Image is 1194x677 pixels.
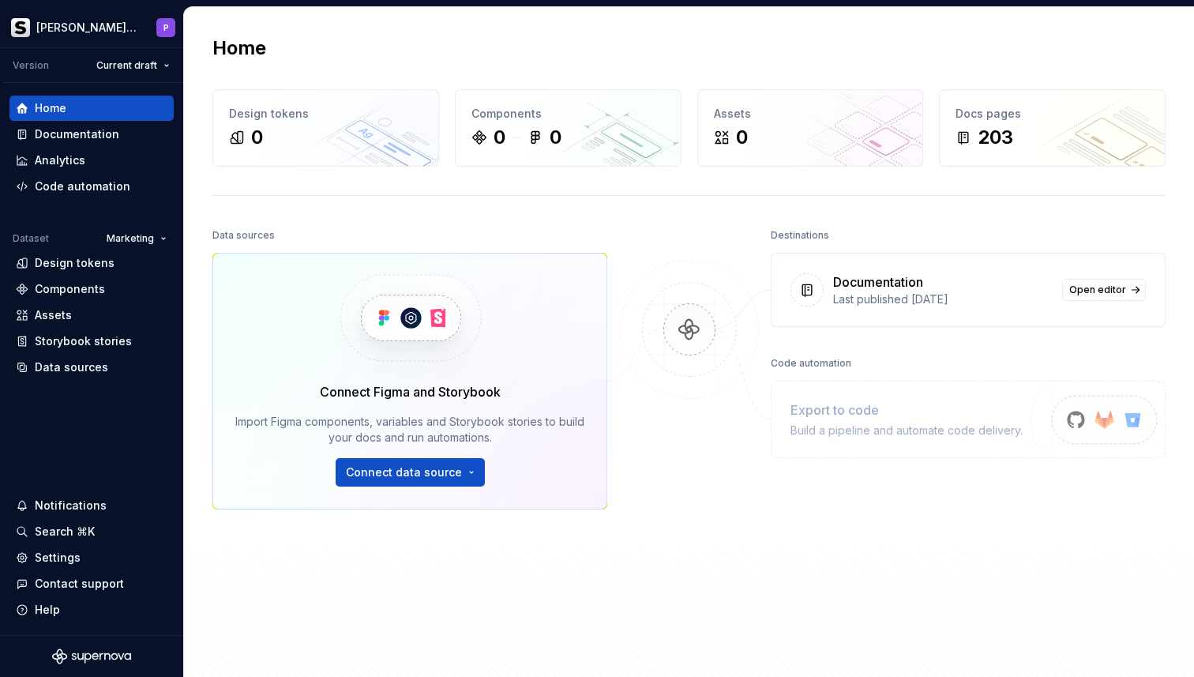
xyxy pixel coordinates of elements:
div: 0 [550,125,561,150]
a: Design tokens [9,250,174,276]
div: P [163,21,169,34]
button: Contact support [9,571,174,596]
div: Design tokens [229,106,422,122]
div: 0 [494,125,505,150]
div: Settings [35,550,81,566]
div: Notifications [35,498,107,513]
div: Contact support [35,576,124,592]
a: Home [9,96,174,121]
div: Help [35,602,60,618]
a: Storybook stories [9,329,174,354]
a: Code automation [9,174,174,199]
a: Docs pages203 [939,89,1166,167]
a: Settings [9,545,174,570]
button: Help [9,597,174,622]
a: Open editor [1062,279,1146,301]
a: Data sources [9,355,174,380]
a: Components [9,276,174,302]
div: Documentation [833,273,923,291]
div: Data sources [35,359,108,375]
button: Marketing [99,228,174,250]
button: Search ⌘K [9,519,174,544]
div: Dataset [13,232,49,245]
svg: Supernova Logo [52,649,131,664]
div: Version [13,59,49,72]
div: Documentation [35,126,119,142]
div: Data sources [212,224,275,246]
a: Analytics [9,148,174,173]
div: 203 [978,125,1013,150]
button: [PERSON_NAME] PrismaP [3,10,180,44]
span: Current draft [96,59,157,72]
div: Components [35,281,105,297]
a: Assets0 [697,89,924,167]
button: Notifications [9,493,174,518]
div: 0 [736,125,748,150]
div: Import Figma components, variables and Storybook stories to build your docs and run automations. [235,414,584,446]
span: Marketing [107,232,154,245]
div: Storybook stories [35,333,132,349]
button: Current draft [89,55,177,77]
div: Code automation [35,179,130,194]
div: Design tokens [35,255,115,271]
div: Last published [DATE] [833,291,1053,307]
a: Assets [9,303,174,328]
div: Destinations [771,224,829,246]
div: [PERSON_NAME] Prisma [36,20,137,36]
div: Docs pages [956,106,1149,122]
button: Connect data source [336,458,485,487]
div: Code automation [771,352,851,374]
a: Documentation [9,122,174,147]
div: Assets [714,106,907,122]
div: Build a pipeline and automate code delivery. [790,423,1023,438]
h2: Home [212,36,266,61]
div: Analytics [35,152,85,168]
div: Search ⌘K [35,524,95,540]
img: 70f0b34c-1a93-4a5d-86eb-502ec58ca862.png [11,18,30,37]
div: Assets [35,307,72,323]
span: Open editor [1069,284,1126,296]
span: Connect data source [346,464,462,480]
a: Design tokens0 [212,89,439,167]
div: Home [35,100,66,116]
a: Components00 [455,89,681,167]
div: Connect Figma and Storybook [320,382,501,401]
div: 0 [251,125,263,150]
div: Components [471,106,665,122]
div: Export to code [790,401,1023,419]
